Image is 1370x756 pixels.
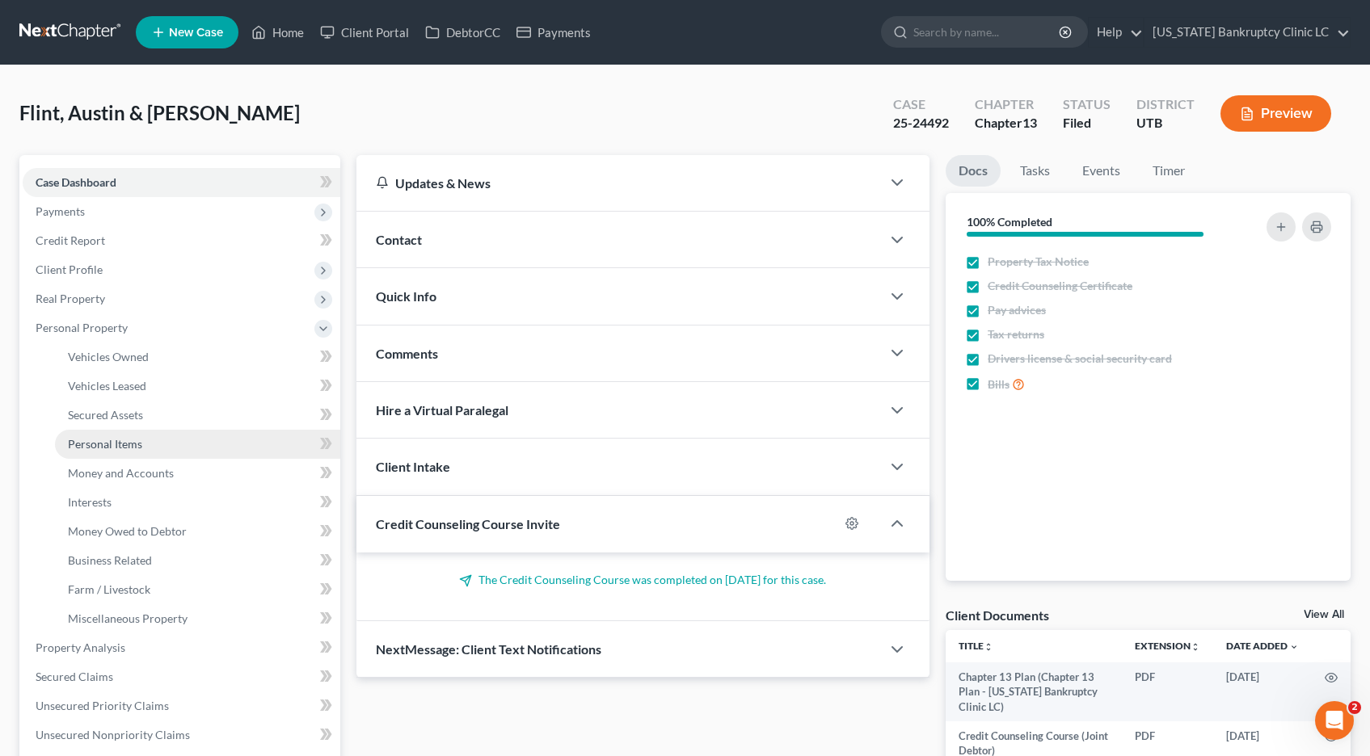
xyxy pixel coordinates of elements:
p: The Credit Counseling Course was completed on [DATE] for this case. [376,572,910,588]
span: NextMessage: Client Text Notifications [376,641,601,657]
a: Docs [946,155,1001,187]
a: Secured Assets [55,401,340,430]
span: Property Tax Notice [988,254,1089,270]
a: Date Added expand_more [1226,640,1299,652]
i: expand_more [1289,642,1299,652]
span: Drivers license & social security card [988,351,1172,367]
a: Unsecured Priority Claims [23,691,340,720]
span: Credit Counseling Course Invite [376,516,560,531]
span: Money Owed to Debtor [68,524,187,538]
span: Client Profile [36,262,103,276]
span: Pay advices [988,302,1046,318]
span: Business Related [68,553,152,567]
a: Money Owed to Debtor [55,517,340,546]
span: Comments [376,346,438,361]
div: Chapter [975,95,1037,114]
i: unfold_more [1191,642,1200,652]
span: Vehicles Leased [68,379,146,393]
a: Farm / Livestock [55,575,340,604]
a: Case Dashboard [23,168,340,197]
span: Real Property [36,292,105,305]
a: Events [1069,155,1133,187]
span: New Case [169,27,223,39]
span: Case Dashboard [36,175,116,189]
td: Chapter 13 Plan (Chapter 13 Plan - [US_STATE] Bankruptcy Clinic LC) [946,662,1122,721]
div: 25-24492 [893,114,949,132]
a: Secured Claims [23,662,340,691]
span: Hire a Virtual Paralegal [376,402,508,418]
a: Home [243,18,312,47]
div: Filed [1063,114,1111,132]
span: Miscellaneous Property [68,611,188,625]
a: Help [1089,18,1143,47]
strong: 100% Completed [967,215,1052,229]
span: Unsecured Priority Claims [36,699,169,712]
a: Money and Accounts [55,459,340,488]
span: 13 [1022,115,1037,130]
span: Credit Counseling Certificate [988,278,1132,294]
a: Payments [508,18,599,47]
i: unfold_more [984,642,993,652]
button: Preview [1220,95,1331,132]
span: Tax returns [988,326,1044,342]
a: DebtorCC [417,18,508,47]
a: Miscellaneous Property [55,604,340,633]
div: Case [893,95,949,114]
a: Unsecured Nonpriority Claims [23,720,340,750]
a: View All [1304,609,1344,620]
a: Vehicles Owned [55,342,340,372]
span: Secured Claims [36,670,113,683]
span: Vehicles Owned [68,350,149,363]
a: Extensionunfold_more [1135,640,1200,652]
a: [US_STATE] Bankruptcy Clinic LC [1144,18,1350,47]
span: Interests [68,495,112,509]
iframe: Intercom live chat [1315,701,1354,740]
div: Updates & News [376,174,862,191]
span: Money and Accounts [68,466,174,480]
div: Chapter [975,114,1037,132]
a: Titleunfold_more [959,640,993,652]
span: Property Analysis [36,640,125,654]
td: [DATE] [1213,662,1312,721]
a: Personal Items [55,430,340,459]
div: UTB [1136,114,1195,132]
span: Credit Report [36,233,105,247]
span: 2 [1348,701,1361,714]
a: Tasks [1007,155,1063,187]
span: Client Intake [376,459,450,474]
a: Timer [1140,155,1198,187]
a: Business Related [55,546,340,575]
div: District [1136,95,1195,114]
span: Unsecured Nonpriority Claims [36,728,190,741]
input: Search by name... [913,17,1061,47]
div: Client Documents [946,607,1049,624]
a: Vehicles Leased [55,372,340,401]
a: Interests [55,488,340,517]
td: PDF [1122,662,1213,721]
span: Secured Assets [68,408,143,422]
span: Quick Info [376,288,436,304]
a: Client Portal [312,18,417,47]
span: Bills [988,376,1010,393]
div: Status [1063,95,1111,114]
a: Property Analysis [23,633,340,662]
span: Farm / Livestock [68,582,150,596]
span: Contact [376,232,422,247]
span: Flint, Austin & [PERSON_NAME] [19,101,300,124]
span: Payments [36,204,85,218]
span: Personal Property [36,321,128,334]
a: Credit Report [23,226,340,255]
span: Personal Items [68,437,142,451]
